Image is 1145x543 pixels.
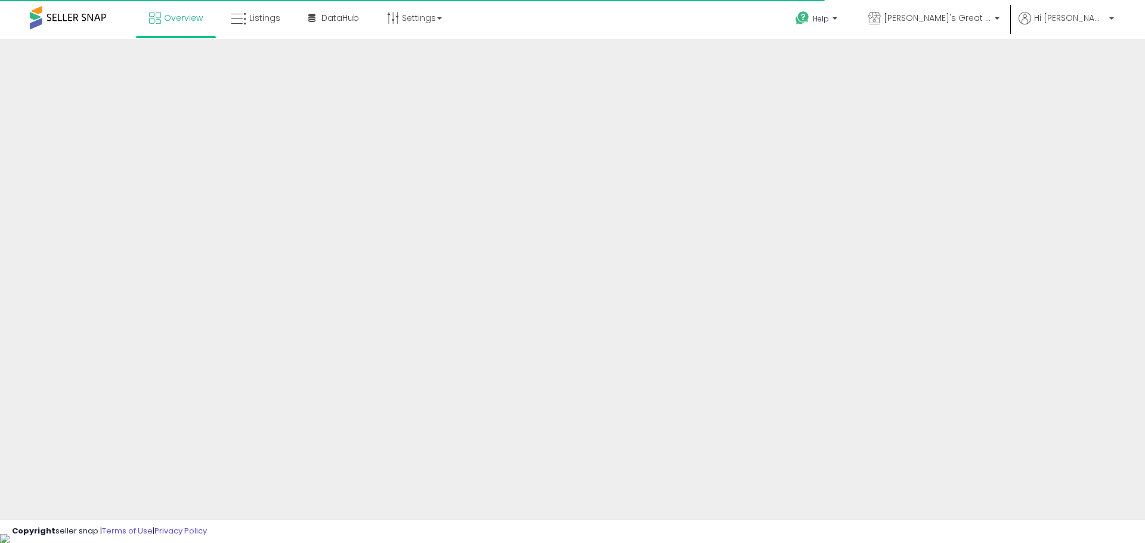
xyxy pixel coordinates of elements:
[12,526,207,537] div: seller snap | |
[102,525,153,536] a: Terms of Use
[786,2,849,39] a: Help
[12,525,55,536] strong: Copyright
[164,12,203,24] span: Overview
[813,14,829,24] span: Help
[1034,12,1106,24] span: Hi [PERSON_NAME]
[884,12,991,24] span: [PERSON_NAME]'s Great Goods
[154,525,207,536] a: Privacy Policy
[1019,12,1114,39] a: Hi [PERSON_NAME]
[249,12,280,24] span: Listings
[795,11,810,26] i: Get Help
[321,12,359,24] span: DataHub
